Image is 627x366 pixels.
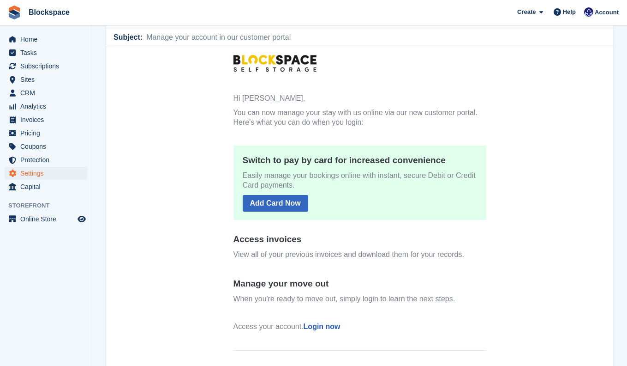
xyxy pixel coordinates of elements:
[20,167,76,180] span: Settings
[20,140,76,153] span: Coupons
[5,153,87,166] a: menu
[595,8,619,17] span: Account
[5,73,87,86] a: menu
[150,338,200,346] a: 07484 631 941
[137,124,371,143] p: Easily manage your bookings online with instant, secure Debit or Credit Card payments.
[517,7,536,17] span: Create
[127,275,380,285] p: Access your account.
[20,180,76,193] span: Capital
[127,203,380,213] p: View all of your previous invoices and download them for your records.
[137,108,371,119] h5: Switch to pay by card for increased convenience
[197,275,234,283] a: Login now
[127,247,380,257] p: When you're ready to move out, simply login to learn the next steps.
[76,213,87,225] a: Preview store
[20,46,76,59] span: Tasks
[127,47,380,56] p: Hi [PERSON_NAME],
[5,113,87,126] a: menu
[20,100,76,113] span: Analytics
[5,86,87,99] a: menu
[563,7,576,17] span: Help
[127,8,210,24] img: Blockspace Logo
[5,167,87,180] a: menu
[20,113,76,126] span: Invoices
[148,352,276,360] a: [EMAIL_ADDRESS][DOMAIN_NAME]
[20,86,76,99] span: CRM
[127,61,380,80] p: You can now manage your stay with us online via our new customer portal. Here's what you can do w...
[5,33,87,46] a: menu
[20,73,76,86] span: Sites
[5,140,87,153] a: menu
[143,32,291,43] span: Manage your account in our customer portal
[127,231,380,243] h5: Manage your move out
[127,187,380,198] h5: Access invoices
[20,127,76,140] span: Pricing
[7,6,21,19] img: stora-icon-8386f47178a22dfd0bd8f6a31ec36ba5ce8667c1dd55bd0f319d3a0aa187defe.svg
[5,46,87,59] a: menu
[20,33,76,46] span: Home
[20,213,76,226] span: Online Store
[20,60,76,73] span: Subscriptions
[5,60,87,73] a: menu
[137,148,202,165] a: Add Card Now
[113,32,143,43] span: Subject:
[5,213,87,226] a: menu
[127,352,380,361] p: Email:
[5,100,87,113] a: menu
[8,201,92,210] span: Storefront
[20,153,76,166] span: Protection
[5,127,87,140] a: menu
[127,322,380,333] h6: Need help?
[5,180,87,193] a: menu
[584,7,593,17] img: Jodi Rider
[127,338,380,348] p: Phone:
[25,5,73,20] a: Blockspace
